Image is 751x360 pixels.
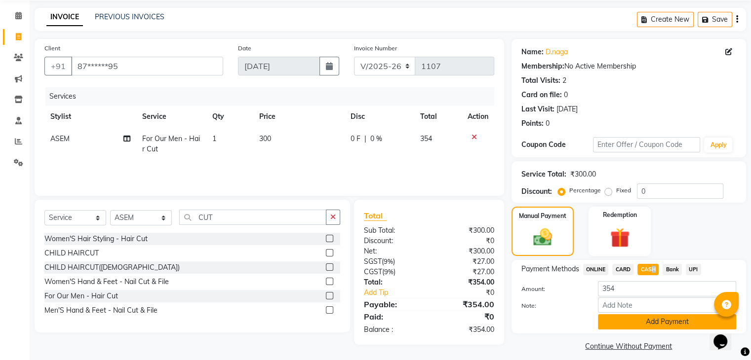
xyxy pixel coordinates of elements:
[420,134,432,143] span: 354
[583,264,609,275] span: ONLINE
[44,305,158,316] div: Men'S Hand & Feet - Nail Cut & File
[663,264,682,275] span: Bank
[593,137,701,152] input: Enter Offer / Coupon Code
[441,288,501,298] div: ₹0
[356,298,429,310] div: Payable:
[637,12,694,27] button: Create New
[546,118,550,129] div: 0
[370,134,382,144] span: 0 %
[429,298,502,310] div: ₹354.00
[253,106,345,128] th: Price
[384,268,394,276] span: 9%
[698,12,732,27] button: Save
[364,134,366,144] span: |
[44,57,72,75] button: +91
[136,106,206,128] th: Service
[356,236,429,246] div: Discount:
[356,277,429,288] div: Total:
[44,234,148,244] div: Women'S Hair Styling - Hair Cut
[429,311,502,323] div: ₹0
[616,186,631,195] label: Fixed
[603,211,637,219] label: Redemption
[521,264,579,274] span: Payment Methods
[710,321,741,350] iframe: chat widget
[364,211,387,221] span: Total
[71,57,223,75] input: Search by Name/Mobile/Email/Code
[598,314,736,329] button: Add Payment
[95,12,164,21] a: PREVIOUS INVOICES
[429,324,502,335] div: ₹354.00
[521,118,544,129] div: Points:
[704,138,732,152] button: Apply
[345,106,414,128] th: Disc
[521,104,554,114] div: Last Visit:
[356,256,429,267] div: ( )
[570,169,596,180] div: ₹300.00
[527,226,558,248] img: _cash.svg
[521,61,736,72] div: No Active Membership
[45,87,502,106] div: Services
[514,285,591,293] label: Amount:
[44,44,60,53] label: Client
[429,277,502,288] div: ₹354.00
[429,236,502,246] div: ₹0
[212,134,216,143] span: 1
[521,90,562,100] div: Card on file:
[259,134,271,143] span: 300
[462,106,494,128] th: Action
[598,297,736,313] input: Add Note
[521,186,552,197] div: Discount:
[356,225,429,236] div: Sub Total:
[46,8,83,26] a: INVOICE
[637,264,659,275] span: CASH
[598,281,736,296] input: Amount
[521,75,560,86] div: Total Visits:
[429,267,502,277] div: ₹27.00
[556,104,578,114] div: [DATE]
[44,291,118,301] div: For Our Men - Hair Cut
[356,246,429,256] div: Net:
[238,44,251,53] label: Date
[514,341,744,352] a: Continue Without Payment
[521,61,564,72] div: Membership:
[206,106,253,128] th: Qty
[562,75,566,86] div: 2
[364,267,382,276] span: CGST
[384,257,393,265] span: 9%
[44,262,180,273] div: CHILD HAIRCUT([DEMOGRAPHIC_DATA])
[356,267,429,277] div: ( )
[564,90,568,100] div: 0
[604,225,636,250] img: _gift.svg
[521,140,593,150] div: Coupon Code
[569,186,601,195] label: Percentage
[429,256,502,267] div: ₹27.00
[414,106,462,128] th: Total
[44,106,136,128] th: Stylist
[686,264,701,275] span: UPI
[142,134,200,153] span: For Our Men - Hair Cut
[519,212,566,220] label: Manual Payment
[364,257,382,266] span: SGST
[521,47,544,57] div: Name:
[351,134,360,144] span: 0 F
[521,169,566,180] div: Service Total:
[514,301,591,310] label: Note:
[50,134,70,143] span: ASEM
[546,47,568,57] a: D.naga
[356,324,429,335] div: Balance :
[44,248,99,258] div: CHILD HAIRCUT
[356,311,429,323] div: Paid:
[612,264,633,275] span: CARD
[356,288,441,298] a: Add Tip
[429,246,502,256] div: ₹300.00
[429,225,502,236] div: ₹300.00
[354,44,397,53] label: Invoice Number
[179,210,326,225] input: Search or Scan
[44,277,169,287] div: Women'S Hand & Feet - Nail Cut & File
